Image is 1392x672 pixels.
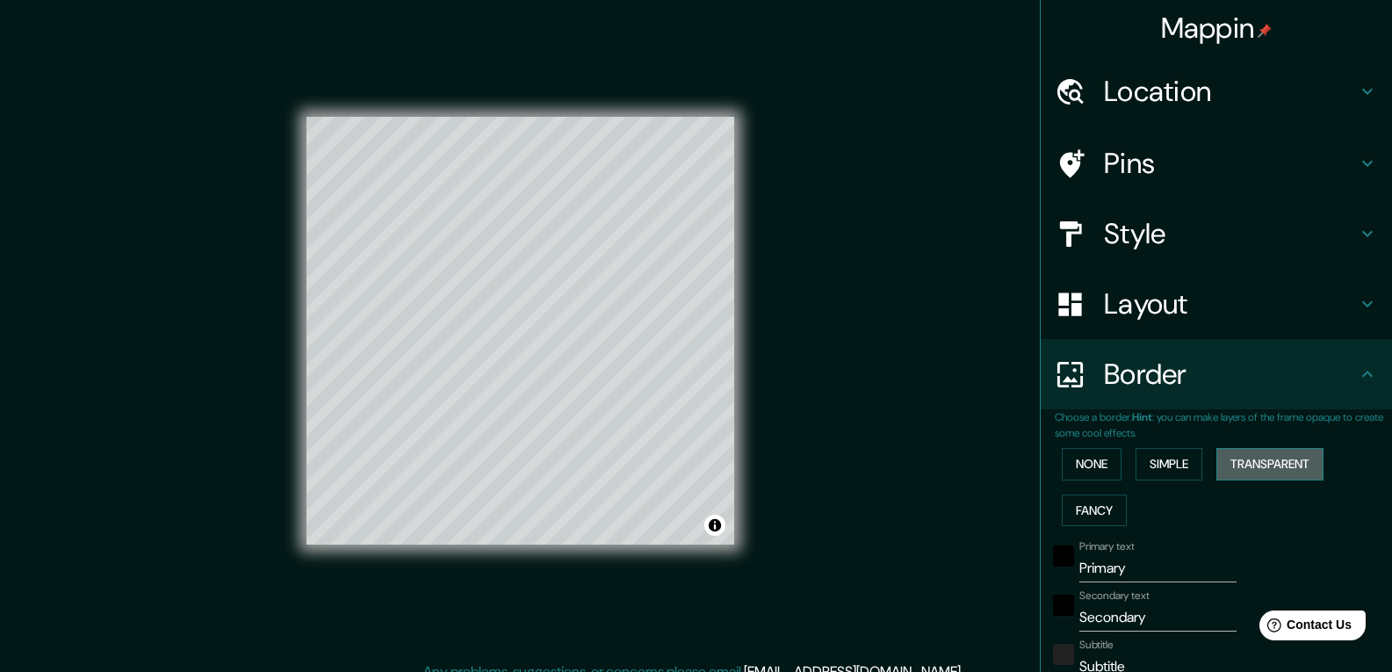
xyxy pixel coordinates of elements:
[1136,448,1202,481] button: Simple
[1132,410,1152,424] b: Hint
[1041,56,1392,126] div: Location
[1104,74,1357,109] h4: Location
[1104,357,1357,392] h4: Border
[1053,595,1074,616] button: black
[1079,539,1134,554] label: Primary text
[1079,589,1150,603] label: Secondary text
[1055,409,1392,441] p: Choose a border. : you can make layers of the frame opaque to create some cool effects.
[1104,216,1357,251] h4: Style
[1258,24,1272,38] img: pin-icon.png
[1053,644,1074,665] button: color-222222
[1079,638,1114,653] label: Subtitle
[1062,495,1127,527] button: Fancy
[704,515,725,536] button: Toggle attribution
[1041,199,1392,269] div: Style
[1053,546,1074,567] button: black
[1161,11,1273,46] h4: Mappin
[1062,448,1122,481] button: None
[1041,339,1392,409] div: Border
[1104,286,1357,322] h4: Layout
[1236,603,1373,653] iframe: Help widget launcher
[1216,448,1323,481] button: Transparent
[1104,146,1357,181] h4: Pins
[1041,128,1392,199] div: Pins
[1041,269,1392,339] div: Layout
